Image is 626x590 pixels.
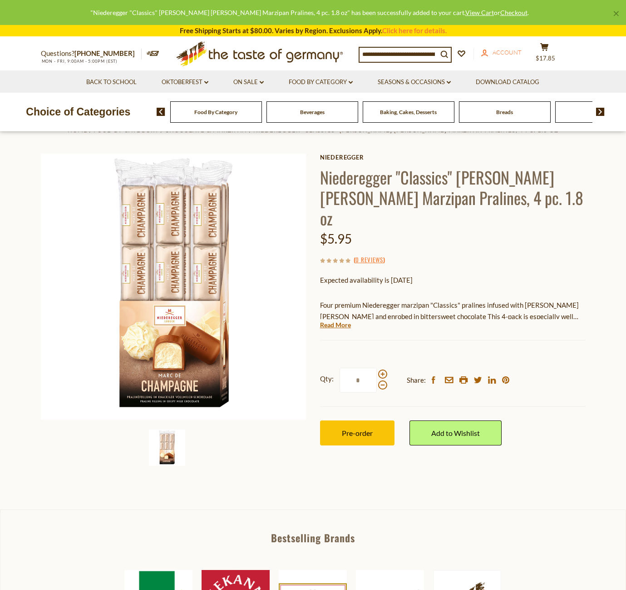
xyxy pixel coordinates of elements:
a: Account [481,48,522,58]
span: Share: [407,375,426,386]
a: Breads [496,109,513,115]
span: ( ) [354,255,385,264]
div: Bestselling Brands [0,533,626,543]
a: View Cart [465,9,494,16]
a: Food By Category [194,109,237,115]
img: next arrow [596,108,605,116]
p: Expected availability is [DATE] [320,275,586,286]
button: Pre-order [320,420,394,445]
input: Qty: [340,368,377,393]
span: $5.95 [320,231,352,246]
a: On Sale [233,77,264,87]
a: Baking, Cakes, Desserts [380,109,437,115]
img: Niederegger "Classics" Marc de Champagne Brandy Marzipan Pralines, 4 pc. 1.8 oz [41,154,306,420]
img: previous arrow [157,108,165,116]
span: Account [493,49,522,56]
a: Download Catalog [476,77,539,87]
a: Checkout [500,9,527,16]
a: Niederegger [320,154,586,161]
a: [PHONE_NUMBER] [74,49,135,57]
a: Oktoberfest [162,77,208,87]
span: Pre-order [342,429,373,437]
span: MON - FRI, 9:00AM - 5:00PM (EST) [41,59,118,64]
span: $17.85 [536,55,555,62]
p: Four premium Niederegger marzipan "Classics" pralines infused with [PERSON_NAME] [PERSON_NAME] an... [320,300,586,322]
a: Seasons & Occasions [378,77,451,87]
a: Click here for details. [382,26,447,35]
img: Niederegger "Classics" Marc de Champagne Brandy Marzipan Pralines, 4 pc. 1.8 oz [149,430,185,466]
h1: Niederegger "Classics" [PERSON_NAME] [PERSON_NAME] Marzipan Pralines, 4 pc. 1.8 oz [320,167,586,228]
a: 0 Reviews [355,255,383,265]
a: Read More [320,320,351,330]
a: Back to School [86,77,137,87]
a: Add to Wishlist [409,420,502,445]
div: "Niederegger "Classics" [PERSON_NAME] [PERSON_NAME] Marzipan Pralines, 4 pc. 1.8 oz" has been suc... [7,7,611,18]
a: Beverages [300,109,325,115]
a: Food By Category [289,77,353,87]
button: $17.85 [531,43,558,65]
strong: Qty: [320,373,334,385]
a: × [613,11,619,16]
p: Questions? [41,48,142,60]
